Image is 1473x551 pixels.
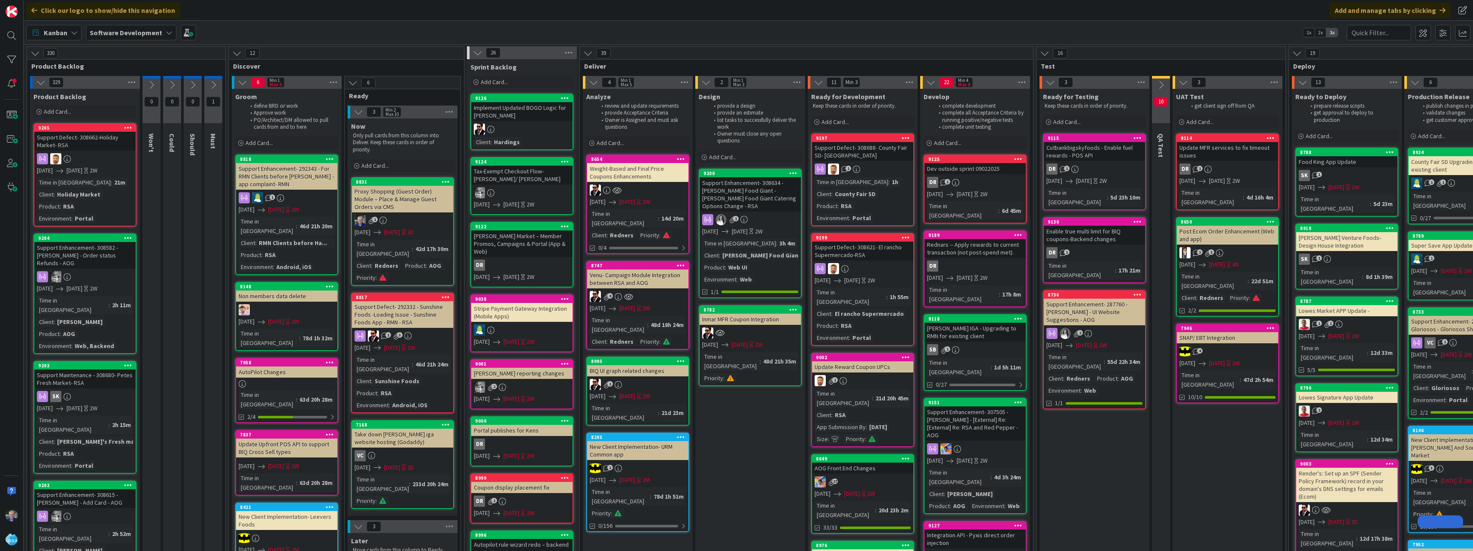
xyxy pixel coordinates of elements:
[470,157,573,215] a: 9124Tax-Exempt Checkout Flow- [PERSON_NAME]/ [PERSON_NAME]KS[DATE][DATE]2W
[1197,249,1203,255] span: 1
[90,28,162,37] b: Software Development
[1046,247,1058,258] div: DR
[1186,118,1214,126] span: Add Card...
[474,200,490,209] span: [DATE]
[828,263,839,274] img: AS
[1108,193,1143,202] div: 5d 23h 10m
[812,163,913,175] div: AS
[1064,249,1070,255] span: 1
[268,205,284,214] span: [DATE]
[361,162,389,170] span: Add Card...
[236,192,337,203] div: RD
[1299,183,1315,192] span: [DATE]
[815,213,849,223] div: Environment
[699,169,802,298] a: 9200Support Enhancement- 308634 - [PERSON_NAME] Food Giant - [PERSON_NAME] Food Giant Catering Op...
[6,6,18,18] img: Visit kanbanzone.com
[590,197,606,206] span: [DATE]
[55,190,103,199] div: Holiday Market
[587,262,688,288] div: 8747Venu- Campaign Module Integration between RSA and AOG
[945,179,950,185] span: 1
[733,216,739,221] span: 1
[474,260,485,271] div: DR
[475,159,573,165] div: 9124
[1316,255,1322,261] span: 1
[1179,260,1195,269] span: [DATE]
[37,202,60,211] div: Product
[471,230,573,257] div: [PERSON_NAME] Market – Member Promos, Campaigns & Portal (App & Web)
[1177,247,1278,258] div: SK
[1044,218,1145,226] div: 9130
[1044,218,1145,245] div: 9130Enable true multi limit for BIQ coupons-Backend changes
[1044,134,1145,161] div: 9115Cutbankbigskyfoods - Enable fuel rewards - POS API
[1296,156,1397,167] div: Food King App Update
[1044,247,1145,258] div: DR
[1176,217,1279,317] a: 8650Post Ecom Order Enhancement (Web and app)SK[DATE][DATE]4DTime in [GEOGRAPHIC_DATA]:22d 51mCli...
[849,213,850,223] span: :
[1181,219,1278,225] div: 8650
[475,224,573,230] div: 9122
[587,262,688,269] div: 8747
[837,201,839,211] span: :
[812,134,913,142] div: 9197
[934,139,961,147] span: Add Card...
[1411,266,1427,275] span: [DATE]
[1179,188,1243,207] div: Time in [GEOGRAPHIC_DATA]
[491,137,492,147] span: :
[702,263,725,272] div: Product
[1176,133,1279,210] a: 9114Update MFR services to fix timeout issuesDR[DATE][DATE]2WTime in [GEOGRAPHIC_DATA]:4d 16h 4m
[658,214,659,223] span: :
[587,185,688,196] div: AC
[702,227,718,236] span: [DATE]
[1046,188,1107,207] div: Time in [GEOGRAPHIC_DATA]
[239,262,273,272] div: Environment
[1076,176,1092,185] span: [DATE]
[1429,179,1434,185] span: 1
[890,177,900,187] div: 1h
[475,95,573,101] div: 9126
[659,230,661,240] span: :
[270,194,275,200] span: 1
[471,260,573,271] div: DR
[1044,226,1145,245] div: Enable true multi limit for BIQ coupons-Backend changes
[44,27,67,38] span: Kanban
[1300,225,1397,231] div: 8918
[924,163,1026,174] div: Dev outside sprint 09022025
[598,243,606,252] span: 0/4
[356,179,453,185] div: 8831
[403,261,426,270] div: Product
[1177,218,1278,245] div: 8650Post Ecom Order Enhancement (Web and app)
[1296,254,1397,265] div: sk
[371,261,373,270] span: :
[619,197,635,206] span: [DATE]
[1046,261,1115,280] div: Time in [GEOGRAPHIC_DATA]
[37,178,111,187] div: Time in [GEOGRAPHIC_DATA]
[1328,183,1344,192] span: [DATE]
[811,233,914,346] a: 9199Support Defect- 308621- El rancho Supermercado-RSAAS[DATE][DATE]2WTime in [GEOGRAPHIC_DATA]:1...
[1411,254,1422,265] img: RD
[471,124,573,135] div: AC
[71,214,73,223] span: :
[1296,148,1397,167] div: 8788Food King App Update
[1306,132,1333,140] span: Add Card...
[702,251,719,260] div: Client
[957,190,973,199] span: [DATE]
[1316,172,1322,177] span: 1
[1046,176,1062,185] span: [DATE]
[812,134,913,161] div: 9197Support Defect- 308688- County Fair SD- [GEOGRAPHIC_DATA]
[1053,118,1081,126] span: Add Card...
[1179,176,1195,185] span: [DATE]
[1064,166,1070,171] span: 1
[1107,193,1108,202] span: :
[33,123,136,227] a: 9205Support Defect- 308662-Holiday Market- RSAAS[DATE][DATE]2WTime in [GEOGRAPHIC_DATA]:21mClient...
[1418,132,1446,140] span: Add Card...
[1232,260,1239,269] div: 4D
[700,177,801,212] div: Support Enhancement- 308634 - [PERSON_NAME] Food Giant - [PERSON_NAME] Food Giant Catering Option...
[587,163,688,182] div: Weight-Based and Final Price Coupons Enhancements
[236,155,337,190] div: 8818Support Enhancement- 292343 - For RMN Clients before [PERSON_NAME] - app complaint- RMN
[412,244,413,254] span: :
[296,221,297,231] span: :
[471,187,573,198] div: KS
[1209,260,1225,269] span: [DATE]
[257,238,329,248] div: RMN Clients before Ha...
[471,166,573,185] div: Tax-Exempt Checkout Flow- [PERSON_NAME]/ [PERSON_NAME]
